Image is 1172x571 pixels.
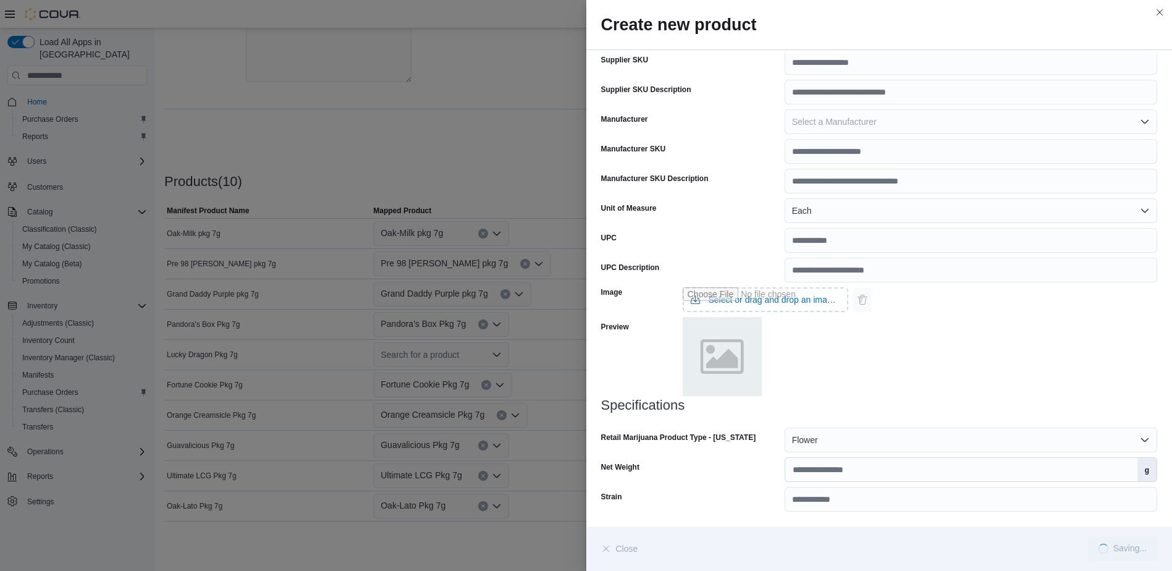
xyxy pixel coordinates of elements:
h2: Create new product [601,15,1158,35]
label: Image [601,287,623,297]
span: Close [616,543,638,555]
label: Net Weight [601,462,639,472]
label: Supplier SKU [601,55,649,65]
label: Manufacturer [601,114,648,124]
img: placeholder.png [683,317,762,396]
label: Manufacturer SKU [601,144,666,154]
label: Retail Marijuana Product Type - [US_STATE] [601,433,756,442]
span: Select a Manufacturer [792,117,877,127]
button: LoadingSaving... [1088,536,1157,561]
button: Close this dialog [1152,5,1167,20]
label: Strain [601,492,622,502]
label: UPC Description [601,263,660,273]
label: Manufacturer SKU Description [601,174,709,184]
label: Supplier SKU Description [601,85,691,95]
input: Use aria labels when no actual label is in use [683,287,848,312]
button: Flower [785,428,1157,452]
span: Loading [1097,542,1110,556]
label: UPC [601,233,617,243]
label: g [1137,458,1157,481]
h3: Specifications [601,398,1158,413]
div: Saving... [1113,544,1147,554]
button: Each [785,198,1157,223]
label: Preview [601,322,629,332]
label: Unit of Measure [601,203,657,213]
button: Select a Manufacturer [785,109,1157,134]
button: Close [601,536,638,561]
